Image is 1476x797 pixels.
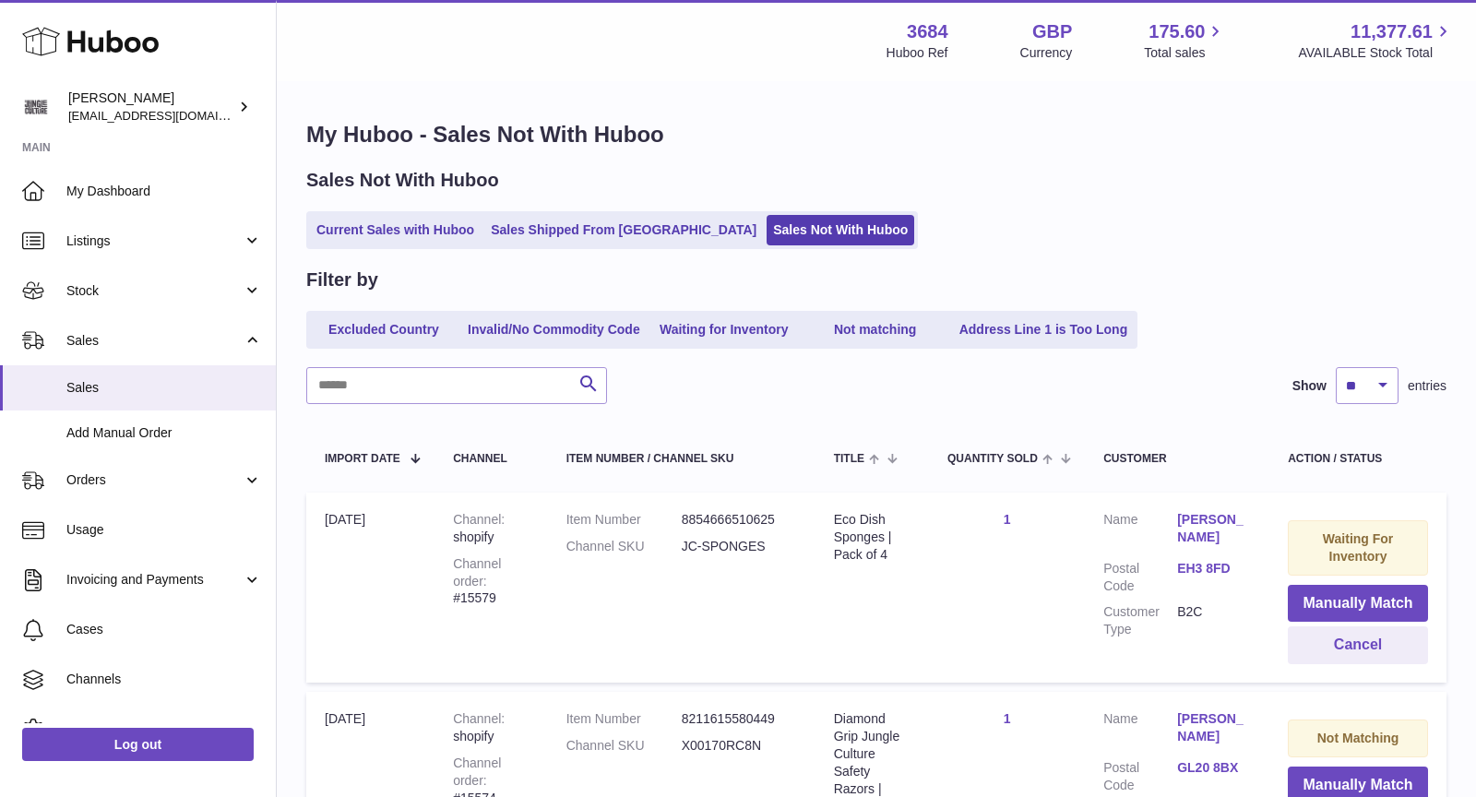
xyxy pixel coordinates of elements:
[66,424,262,442] span: Add Manual Order
[310,315,458,345] a: Excluded Country
[887,44,948,62] div: Huboo Ref
[682,511,797,529] dd: 8854666510625
[1004,711,1011,726] a: 1
[66,471,243,489] span: Orders
[1103,453,1251,465] div: Customer
[1288,453,1428,465] div: Action / Status
[68,89,234,125] div: [PERSON_NAME]
[1317,731,1399,745] strong: Not Matching
[953,315,1135,345] a: Address Line 1 is Too Long
[566,710,682,728] dt: Item Number
[66,379,262,397] span: Sales
[453,755,501,788] strong: Channel order
[66,521,262,539] span: Usage
[66,720,262,738] span: Settings
[1004,512,1011,527] a: 1
[306,120,1446,149] h1: My Huboo - Sales Not With Huboo
[1144,19,1226,62] a: 175.60 Total sales
[1351,19,1433,44] span: 11,377.61
[907,19,948,44] strong: 3684
[566,453,797,465] div: Item Number / Channel SKU
[1298,44,1454,62] span: AVAILABLE Stock Total
[1288,626,1428,664] button: Cancel
[1103,511,1177,551] dt: Name
[453,710,530,745] div: shopify
[306,168,499,193] h2: Sales Not With Huboo
[66,332,243,350] span: Sales
[1103,710,1177,750] dt: Name
[767,215,914,245] a: Sales Not With Huboo
[1177,511,1251,546] a: [PERSON_NAME]
[682,710,797,728] dd: 8211615580449
[1149,19,1205,44] span: 175.60
[453,453,530,465] div: Channel
[453,512,505,527] strong: Channel
[682,538,797,555] dd: JC-SPONGES
[461,315,647,345] a: Invalid/No Commodity Code
[834,511,911,564] div: Eco Dish Sponges | Pack of 4
[1032,19,1072,44] strong: GBP
[650,315,798,345] a: Waiting for Inventory
[453,555,530,608] div: #15579
[66,282,243,300] span: Stock
[1177,560,1251,577] a: EH3 8FD
[66,671,262,688] span: Channels
[1288,585,1428,623] button: Manually Match
[1103,560,1177,595] dt: Postal Code
[566,511,682,529] dt: Item Number
[1103,759,1177,794] dt: Postal Code
[1177,603,1251,638] dd: B2C
[66,621,262,638] span: Cases
[566,538,682,555] dt: Channel SKU
[306,493,434,683] td: [DATE]
[1177,759,1251,777] a: GL20 8BX
[453,711,505,726] strong: Channel
[1292,377,1327,395] label: Show
[566,737,682,755] dt: Channel SKU
[66,232,243,250] span: Listings
[66,571,243,589] span: Invoicing and Payments
[22,93,50,121] img: theinternationalventure@gmail.com
[22,728,254,761] a: Log out
[1020,44,1073,62] div: Currency
[1408,377,1446,395] span: entries
[306,268,378,292] h2: Filter by
[66,183,262,200] span: My Dashboard
[453,511,530,546] div: shopify
[453,556,501,589] strong: Channel order
[947,453,1038,465] span: Quantity Sold
[1323,531,1393,564] strong: Waiting For Inventory
[484,215,763,245] a: Sales Shipped From [GEOGRAPHIC_DATA]
[68,108,271,123] span: [EMAIL_ADDRESS][DOMAIN_NAME]
[802,315,949,345] a: Not matching
[325,453,400,465] span: Import date
[310,215,481,245] a: Current Sales with Huboo
[1298,19,1454,62] a: 11,377.61 AVAILABLE Stock Total
[1103,603,1177,638] dt: Customer Type
[834,453,864,465] span: Title
[1177,710,1251,745] a: [PERSON_NAME]
[1144,44,1226,62] span: Total sales
[682,737,797,755] dd: X00170RC8N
